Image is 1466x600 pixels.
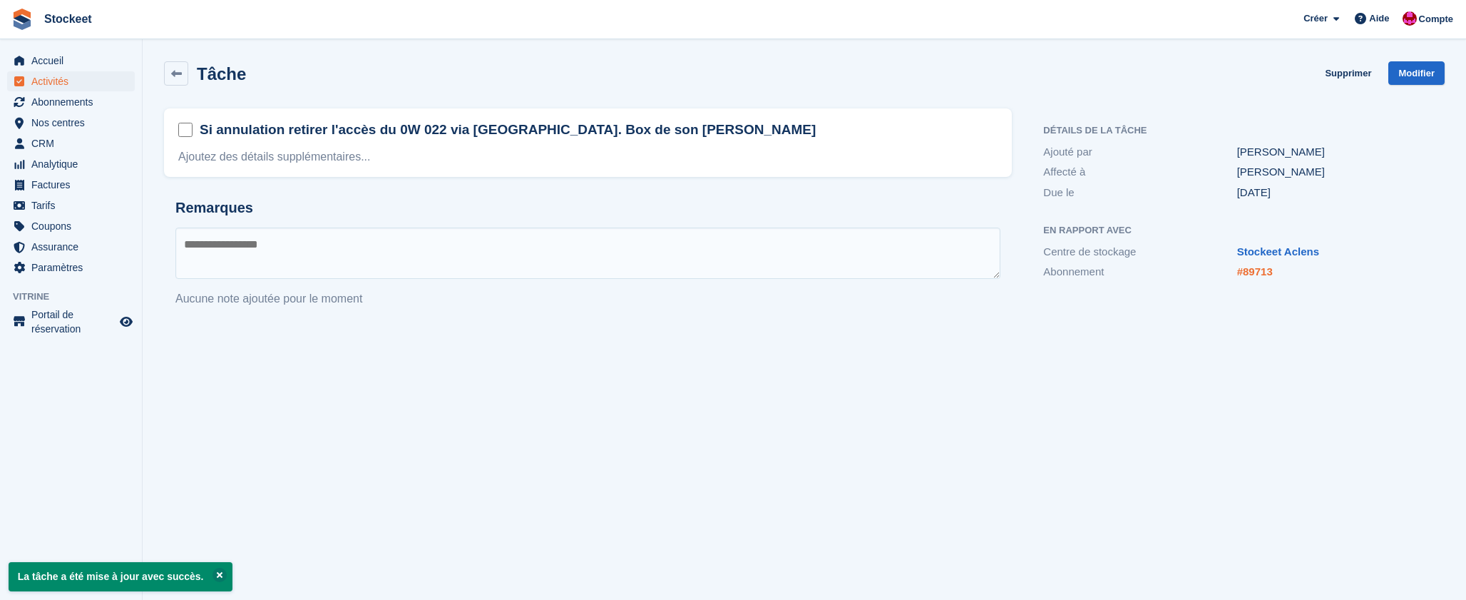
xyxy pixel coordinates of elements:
a: menu [7,113,135,133]
h2: Remarques [175,200,1000,216]
div: Due le [1043,185,1236,201]
span: Coupons [31,216,117,236]
div: Centre de stockage [1043,244,1236,260]
a: menu [7,258,135,278]
div: [PERSON_NAME] [1237,164,1430,180]
img: stora-icon-8386f47178a22dfd0bd8f6a31ec36ba5ce8667c1dd55bd0f319d3a0aa187defe.svg [11,9,33,30]
span: Assurance [31,237,117,257]
span: Aide [1369,11,1389,26]
span: Tarifs [31,195,117,215]
span: Analytique [31,154,117,174]
a: Stockeet [39,7,98,31]
div: Affecté à [1043,164,1236,180]
a: menu [7,133,135,153]
span: Compte [1419,12,1453,26]
span: Aucune note ajoutée pour le moment [175,293,362,305]
a: menu [7,216,135,236]
a: menu [7,71,135,91]
span: Créer [1303,11,1328,26]
p: La tâche a été mise à jour avec succès. [9,562,232,591]
div: [DATE] [1237,185,1430,201]
a: menu [7,92,135,112]
a: menu [7,175,135,195]
a: Ajoutez des détails supplémentaires... [178,151,370,163]
a: menu [7,154,135,174]
span: Paramètres [31,258,117,278]
a: Boutique d'aperçu [118,313,135,330]
a: menu [7,51,135,71]
a: Stockeet Aclens [1237,245,1319,258]
span: Portail de réservation [31,307,117,336]
span: Accueil [31,51,117,71]
span: CRM [31,133,117,153]
a: Modifier [1388,61,1445,85]
span: Nos centres [31,113,117,133]
a: Supprimer [1325,61,1371,85]
h2: Détails de la tâche [1043,126,1430,136]
span: Factures [31,175,117,195]
span: Vitrine [13,290,142,304]
h2: Tâche [197,64,246,83]
a: menu [7,237,135,257]
a: #89713 [1237,265,1273,278]
span: Abonnements [31,92,117,112]
h2: Si annulation retirer l'accès du 0W 022 via [GEOGRAPHIC_DATA]. Box de son [PERSON_NAME] [200,121,816,139]
div: [PERSON_NAME] [1237,144,1430,161]
a: menu [7,307,135,336]
a: menu [7,195,135,215]
div: Ajouté par [1043,144,1236,161]
img: Valentin BURDET [1403,11,1417,26]
div: Abonnement [1043,264,1236,280]
span: Activités [31,71,117,91]
h2: En rapport avec [1043,225,1430,236]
